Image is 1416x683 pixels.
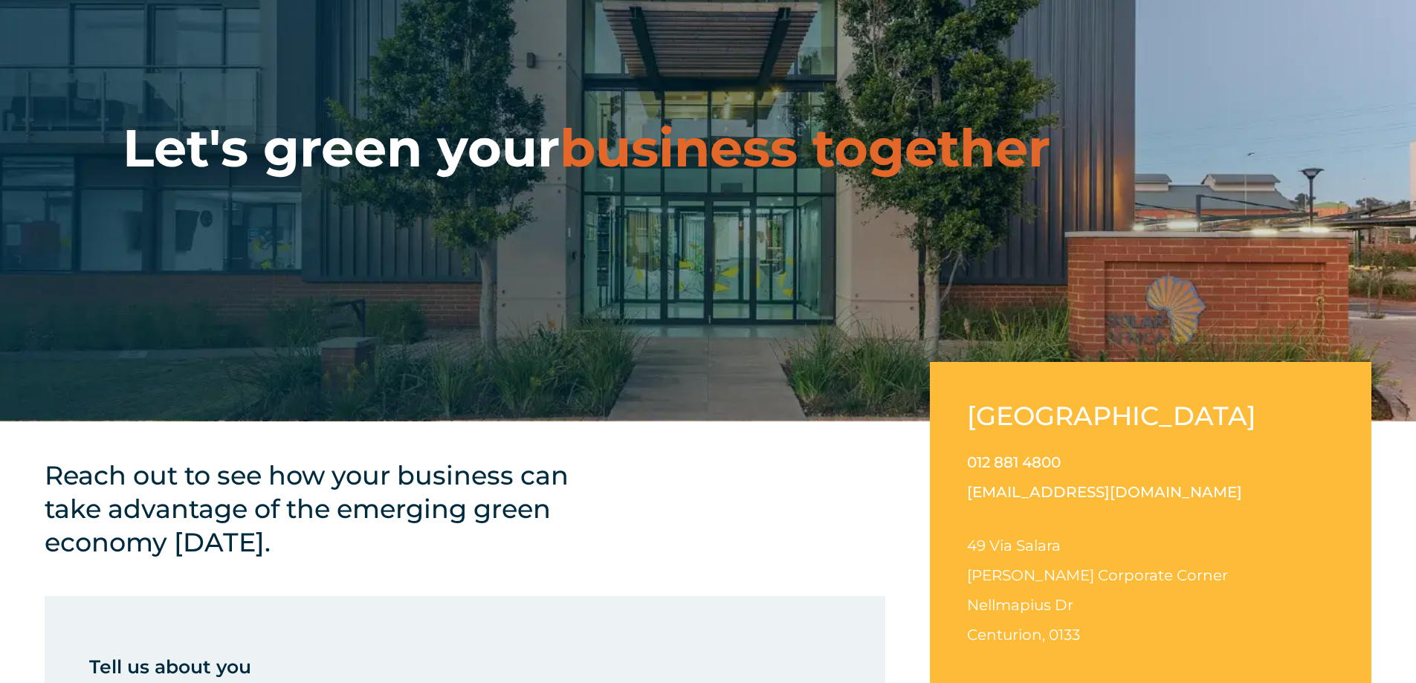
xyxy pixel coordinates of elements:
[89,652,841,682] p: Tell us about you
[967,483,1242,501] a: [EMAIL_ADDRESS][DOMAIN_NAME]
[967,453,1061,471] a: 012 881 4800
[967,626,1080,644] span: Centurion, 0133
[967,537,1061,554] span: 49 Via Salara
[123,117,1050,180] h1: Let's green your
[967,566,1228,584] span: [PERSON_NAME] Corporate Corner
[967,596,1073,614] span: Nellmapius Dr
[45,459,602,559] h4: Reach out to see how your business can take advantage of the emerging green economy [DATE].
[560,116,1050,180] span: business together
[967,399,1268,433] h2: [GEOGRAPHIC_DATA]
